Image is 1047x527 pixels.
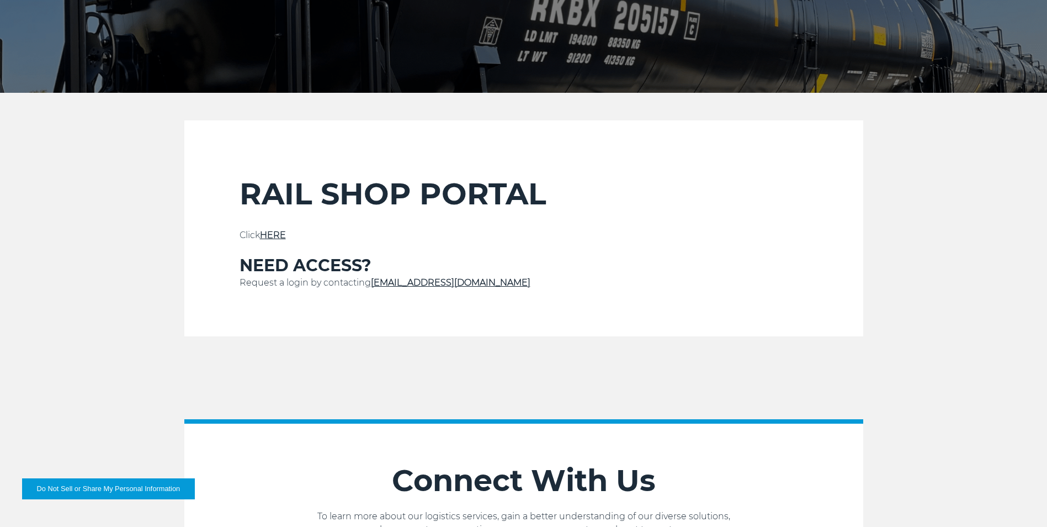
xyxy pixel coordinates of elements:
h2: Connect With Us [184,462,863,499]
p: Click [240,229,808,242]
p: Request a login by contacting [240,276,808,289]
h2: RAIL SHOP PORTAL [240,176,808,212]
button: Do Not Sell or Share My Personal Information [22,478,195,499]
a: [EMAIL_ADDRESS][DOMAIN_NAME] [371,277,530,288]
h3: NEED ACCESS? [240,255,808,276]
a: HERE [260,230,286,240]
